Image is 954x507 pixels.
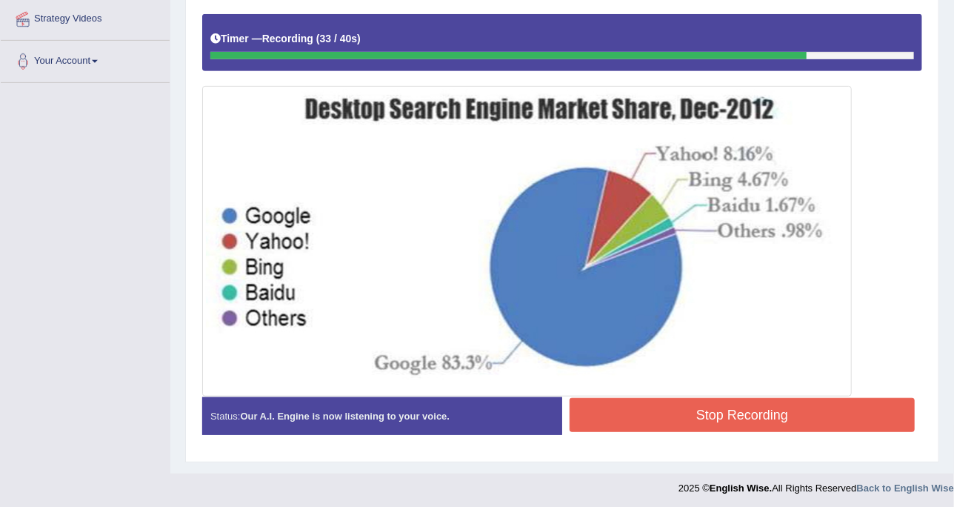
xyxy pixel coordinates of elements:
[202,397,562,435] div: Status:
[1,41,170,78] a: Your Account
[570,398,915,432] button: Stop Recording
[357,33,361,44] b: )
[210,33,361,44] h5: Timer —
[240,411,450,422] strong: Our A.I. Engine is now listening to your voice.
[316,33,320,44] b: (
[857,483,954,494] a: Back to English Wise
[710,483,772,494] strong: English Wise.
[678,474,954,495] div: 2025 © All Rights Reserved
[262,33,313,44] b: Recording
[320,33,358,44] b: 33 / 40s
